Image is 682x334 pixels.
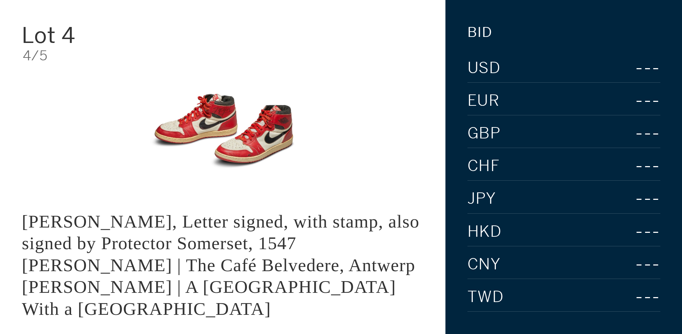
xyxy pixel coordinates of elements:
span: GBP [467,126,501,141]
div: --- [599,286,660,308]
div: --- [617,155,660,177]
span: TWD [467,289,504,305]
div: --- [606,221,660,242]
span: HKD [467,224,502,240]
span: USD [467,60,501,76]
div: --- [616,90,660,111]
span: JPY [467,191,496,207]
div: Bid [467,26,492,39]
div: Lot 4 [22,24,156,46]
div: --- [617,122,660,144]
span: CHF [467,158,500,174]
div: --- [614,253,660,275]
div: --- [592,57,660,79]
div: [PERSON_NAME], Letter signed, with stamp, also signed by Protector Somerset, 1547 [PERSON_NAME] |... [22,211,420,319]
div: 4/5 [23,49,424,62]
div: --- [587,188,660,209]
img: King Edward VI, Letter signed, with stamp, also signed by Protector Somerset, 1547 LOUIS VAN ENGE... [136,73,309,188]
span: CNY [467,257,501,272]
span: EUR [467,93,500,109]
